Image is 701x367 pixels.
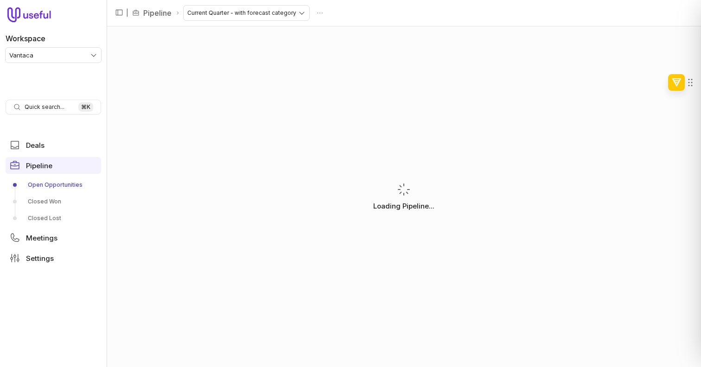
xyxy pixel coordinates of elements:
a: Meetings [6,229,101,246]
kbd: ⌘ K [78,102,93,112]
span: | [126,7,128,19]
button: Actions [313,6,327,20]
a: Open Opportunities [6,177,101,192]
span: Settings [26,255,54,262]
button: Collapse sidebar [112,6,126,19]
div: Pipeline submenu [6,177,101,226]
a: Pipeline [6,157,101,174]
span: Meetings [26,234,57,241]
span: Quick search... [25,103,64,111]
span: Pipeline [26,162,52,169]
a: Pipeline [143,7,172,19]
label: Workspace [6,33,45,44]
a: Closed Won [6,194,101,209]
p: Loading Pipeline... [373,201,434,212]
a: Closed Lost [6,211,101,226]
span: Deals [26,142,45,149]
a: Deals [6,137,101,153]
a: Settings [6,250,101,266]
